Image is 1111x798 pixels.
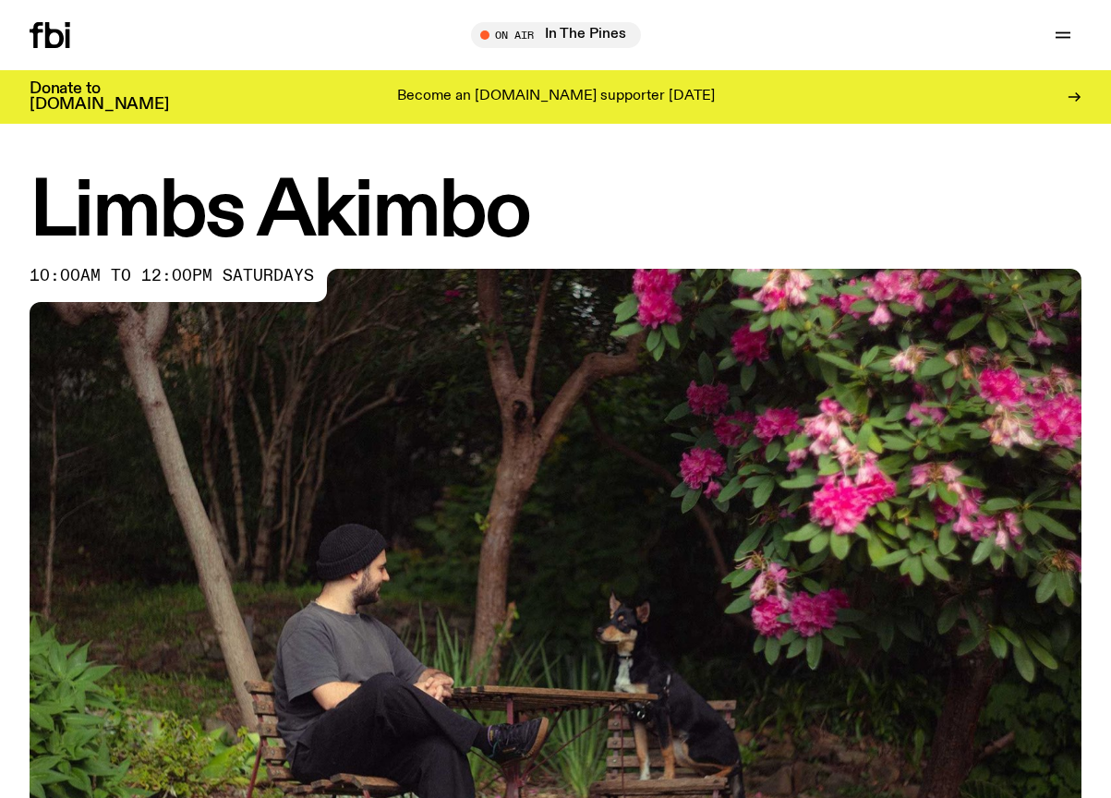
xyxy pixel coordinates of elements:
[471,22,641,48] button: On AirIn The Pines
[397,89,715,105] p: Become an [DOMAIN_NAME] supporter [DATE]
[30,269,314,284] span: 10:00am to 12:00pm saturdays
[30,175,1081,250] h1: Limbs Akimbo
[30,81,169,113] h3: Donate to [DOMAIN_NAME]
